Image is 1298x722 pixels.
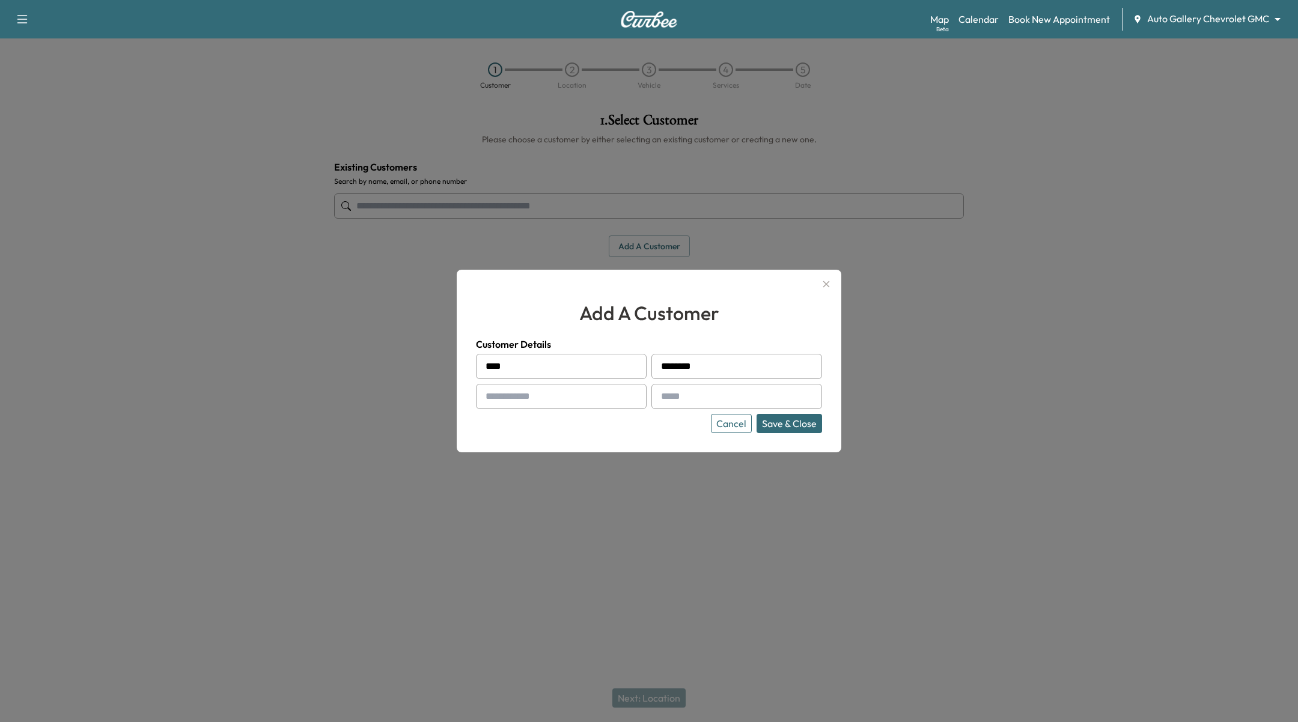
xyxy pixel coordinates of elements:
h2: add a customer [476,299,822,327]
span: Auto Gallery Chevrolet GMC [1147,12,1269,26]
button: Save & Close [757,414,822,433]
a: Book New Appointment [1008,12,1110,26]
h4: Customer Details [476,337,822,351]
img: Curbee Logo [620,11,678,28]
div: Beta [936,25,949,34]
button: Cancel [711,414,752,433]
a: MapBeta [930,12,949,26]
a: Calendar [958,12,999,26]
